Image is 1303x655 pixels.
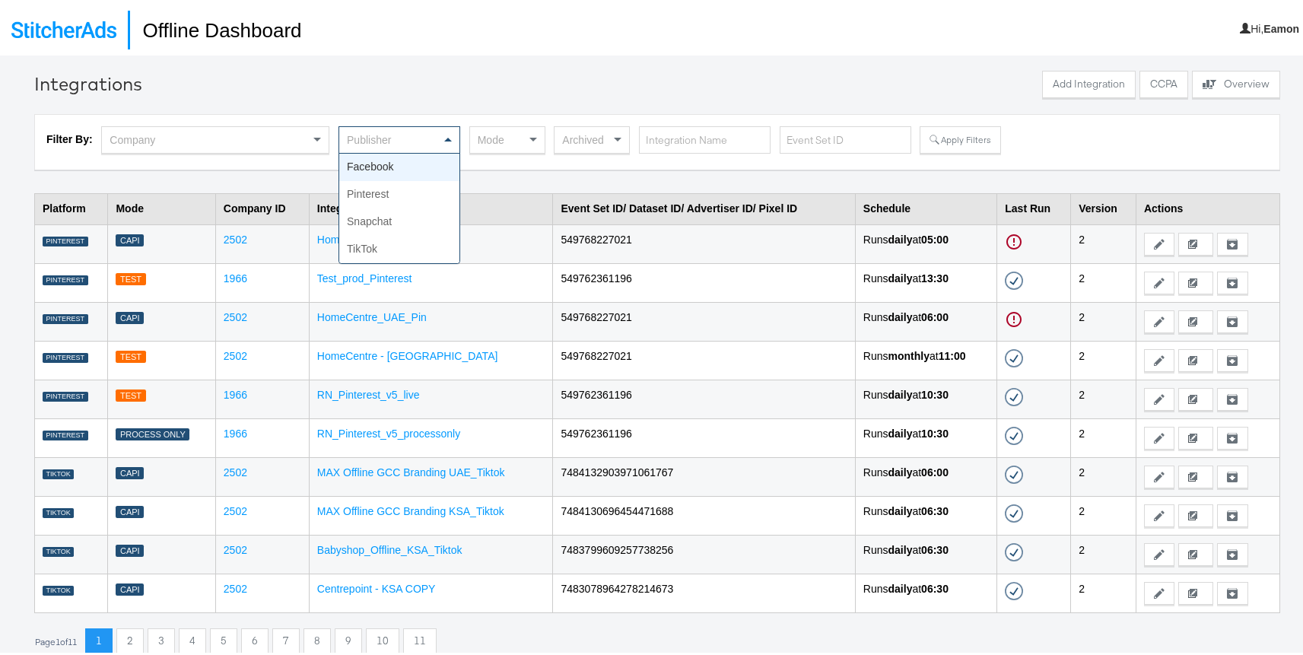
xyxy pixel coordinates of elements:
td: Runs at [855,571,996,609]
td: 2 [1071,299,1136,338]
td: 2 [1071,532,1136,571]
button: 7 [272,625,300,653]
td: 549762361196 [553,260,855,299]
td: 549768227021 [553,338,855,377]
td: Runs at [855,493,996,532]
th: Platform [35,190,108,221]
strong: 10:30 [921,424,949,437]
div: Company [102,124,329,150]
div: Capi [116,309,144,322]
a: 2502 [224,231,247,243]
div: PINTEREST [43,428,88,438]
button: 9 [335,625,362,653]
a: HomeCentre_UAE_Pin [317,308,427,320]
button: Add Integration [1042,68,1136,95]
b: Eamon [1263,20,1299,32]
div: Archived [555,124,629,150]
button: 10 [366,625,399,653]
button: Overview [1192,68,1280,95]
div: PINTEREST [43,389,88,399]
strong: daily [888,541,913,553]
th: Last Run [997,190,1071,221]
strong: 13:30 [921,269,949,281]
td: Runs at [855,454,996,493]
td: 549768227021 [553,221,855,260]
td: 2 [1071,377,1136,415]
img: StitcherAds [11,18,116,35]
th: Mode [108,190,215,221]
strong: daily [888,269,913,281]
a: 2502 [224,580,247,592]
td: 7483799609257738256 [553,532,855,571]
a: RN_Pinterest_v5_live [317,386,420,398]
div: Process Only [116,425,189,438]
div: Facebook [339,151,459,178]
button: Apply Filters [920,123,1000,151]
td: 549768227021 [553,299,855,338]
strong: 06:30 [921,502,949,514]
a: HomeCentre - KSA_Pin [317,231,430,243]
td: 2 [1071,221,1136,260]
strong: daily [888,231,913,243]
a: 1966 [224,424,247,437]
a: MAX Offline GCC Branding UAE_Tiktok [317,463,505,475]
a: 1966 [224,386,247,398]
strong: daily [888,463,913,475]
a: Test_prod_Pinterest [317,269,412,281]
strong: daily [888,580,913,592]
button: 8 [304,625,331,653]
td: Runs at [855,338,996,377]
a: HomeCentre - [GEOGRAPHIC_DATA] [317,347,498,359]
div: PINTEREST [43,234,88,244]
strong: 10:30 [921,386,949,398]
th: Version [1071,190,1136,221]
td: 7484130696454471688 [553,493,855,532]
td: Runs at [855,221,996,260]
td: 2 [1071,493,1136,532]
div: Page 1 of 11 [34,634,78,644]
button: 4 [179,625,206,653]
input: Event Set ID [780,123,911,151]
td: Runs at [855,415,996,454]
td: Runs at [855,260,996,299]
strong: 06:00 [921,463,949,475]
div: TIKTOK [43,505,74,516]
strong: 11:00 [939,347,966,359]
button: 3 [148,625,175,653]
th: Schedule [855,190,996,221]
strong: daily [888,424,913,437]
div: Capi [116,231,144,244]
td: 2 [1071,260,1136,299]
button: CCPA [1139,68,1188,95]
td: 549762361196 [553,415,855,454]
a: RN_Pinterest_v5_processonly [317,424,460,437]
div: Publisher [339,124,459,150]
div: Capi [116,503,144,516]
div: TikTok [339,233,459,260]
button: 5 [210,625,237,653]
div: Test [116,348,145,361]
strong: daily [888,308,913,320]
div: TIKTOK [43,466,74,477]
div: PINTEREST [43,311,88,322]
a: Babyshop_Offline_KSA_Tiktok [317,541,462,553]
div: Test [116,270,145,283]
th: Event Set ID/ Dataset ID/ Advertiser ID/ Pixel ID [553,190,855,221]
div: Capi [116,464,144,477]
div: Integrations [34,68,142,94]
th: Actions [1136,190,1279,221]
div: Mode [470,124,545,150]
div: PINTEREST [43,272,88,283]
div: PINTEREST [43,350,88,361]
td: Runs at [855,532,996,571]
button: 2 [116,625,144,653]
div: TIKTOK [43,544,74,555]
th: Integration Name [309,190,553,221]
th: Company ID [215,190,309,221]
strong: 06:00 [921,308,949,320]
div: TIKTOK [43,583,74,593]
strong: Filter By: [46,130,93,142]
strong: 05:00 [921,231,949,243]
td: 549762361196 [553,377,855,415]
a: Overview [1192,68,1280,99]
